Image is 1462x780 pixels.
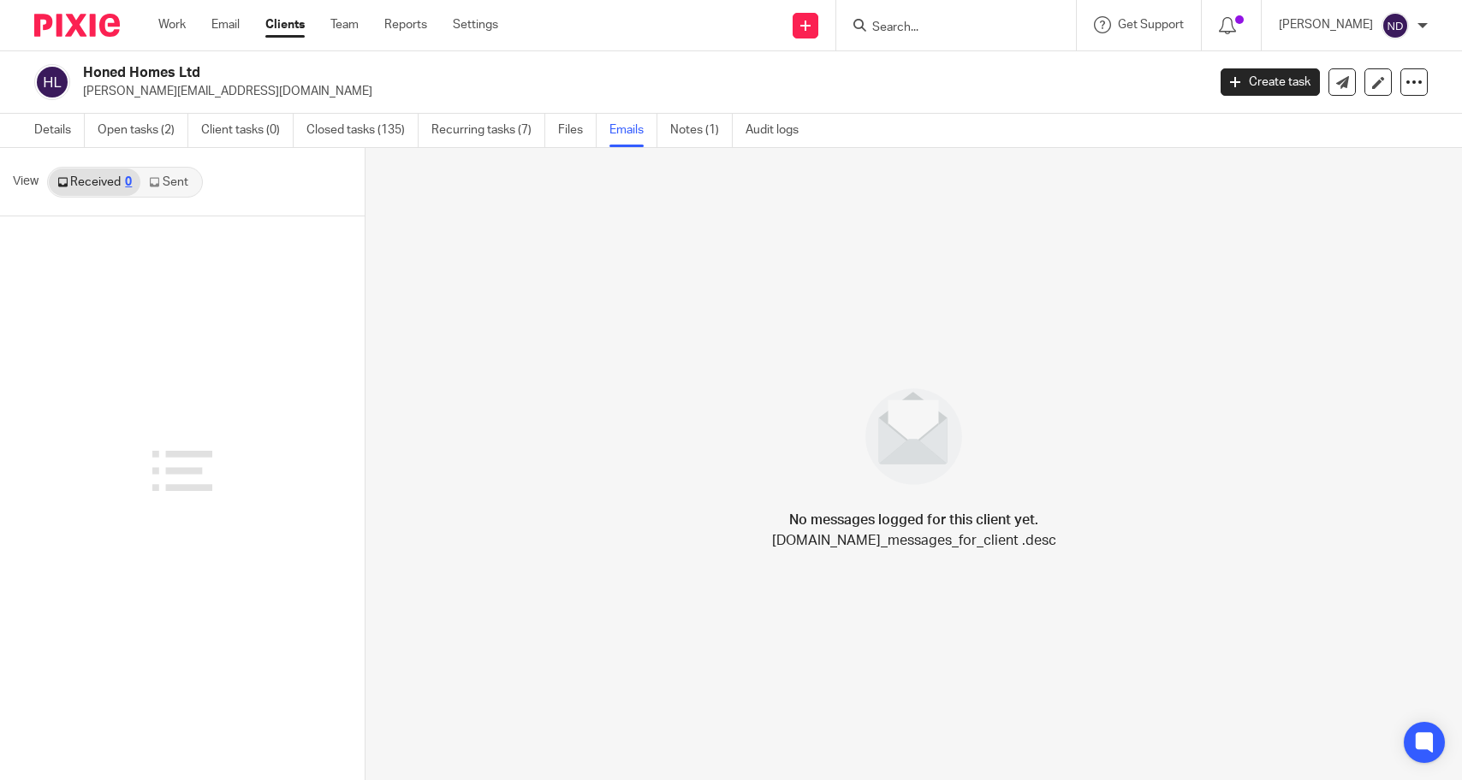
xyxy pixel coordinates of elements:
[772,530,1056,551] p: [DOMAIN_NAME]_messages_for_client .desc
[670,114,733,147] a: Notes (1)
[34,14,120,37] img: Pixie
[306,114,419,147] a: Closed tasks (135)
[431,114,545,147] a: Recurring tasks (7)
[98,114,188,147] a: Open tasks (2)
[201,114,294,147] a: Client tasks (0)
[34,114,85,147] a: Details
[158,16,186,33] a: Work
[83,83,1195,100] p: [PERSON_NAME][EMAIL_ADDRESS][DOMAIN_NAME]
[384,16,427,33] a: Reports
[1118,19,1184,31] span: Get Support
[1382,12,1409,39] img: svg%3E
[871,21,1025,36] input: Search
[125,176,132,188] div: 0
[211,16,240,33] a: Email
[609,114,657,147] a: Emails
[1221,68,1320,96] a: Create task
[746,114,811,147] a: Audit logs
[265,16,305,33] a: Clients
[789,510,1038,530] h4: No messages logged for this client yet.
[854,377,973,496] img: image
[49,168,140,196] a: Received0
[140,168,200,196] a: Sent
[453,16,498,33] a: Settings
[1279,16,1373,33] p: [PERSON_NAME]
[34,64,70,100] img: svg%3E
[13,173,39,191] span: View
[330,16,359,33] a: Team
[83,64,972,82] h2: Honed Homes Ltd
[558,114,597,147] a: Files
